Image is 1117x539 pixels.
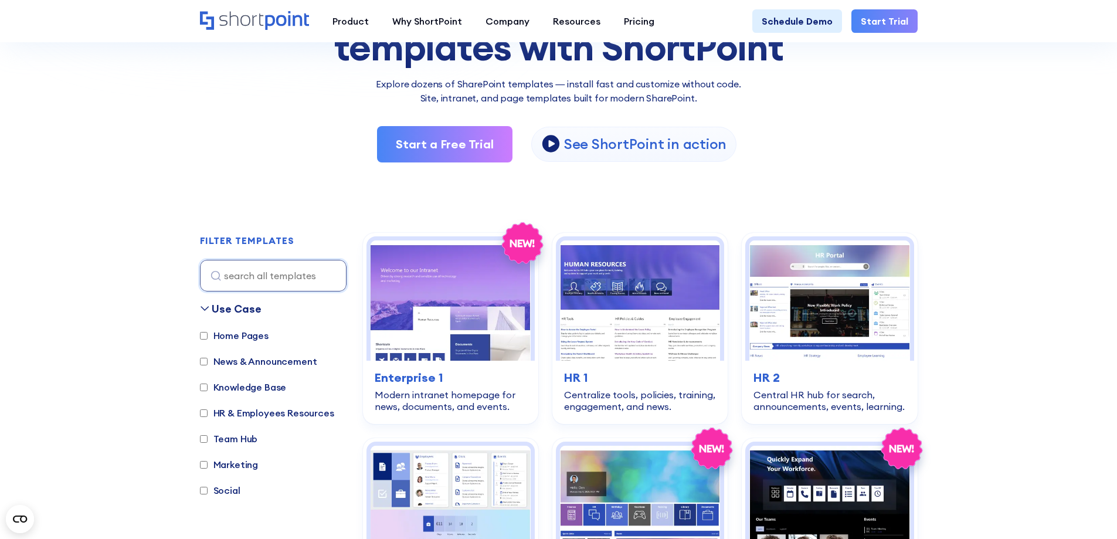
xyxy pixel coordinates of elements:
iframe: Chat Widget [1058,483,1117,539]
h3: HR 1 [564,369,716,387]
label: Knowledge Base [200,380,287,394]
input: Marketing [200,461,208,469]
a: Home [200,11,309,31]
a: Start Trial [851,9,918,33]
a: Company [474,9,541,33]
a: Resources [541,9,612,33]
img: HR 2 - HR Intranet Portal: Central HR hub for search, announcements, events, learning. [749,240,909,361]
input: search all templates [200,260,347,291]
h3: HR 2 [753,369,905,387]
a: Schedule Demo [752,9,842,33]
h3: Enterprise 1 [375,369,527,387]
a: Enterprise 1 – SharePoint Homepage Design: Modern intranet homepage for news, documents, and even... [363,233,538,424]
label: Marketing [200,457,259,472]
button: Open CMP widget [6,505,34,533]
a: open lightbox [531,127,736,162]
div: Why ShortPoint [392,14,462,28]
input: News & Announcement [200,358,208,365]
div: Pricing [624,14,654,28]
div: Resources [553,14,600,28]
input: Team Hub [200,435,208,443]
label: Team Hub [200,432,258,446]
img: Enterprise 1 – SharePoint Homepage Design: Modern intranet homepage for news, documents, and events. [371,240,531,361]
input: Home Pages [200,332,208,340]
div: Use Case [212,301,262,317]
img: HR 1 – Human Resources Template: Centralize tools, policies, training, engagement, and news. [560,240,720,361]
label: News & Announcement [200,354,317,368]
div: Company [485,14,529,28]
input: Knowledge Base [200,384,208,391]
div: Central HR hub for search, announcements, events, learning. [753,389,905,412]
a: Pricing [612,9,666,33]
p: Explore dozens of SharePoint templates — install fast and customize without code. Site, intranet,... [200,77,918,105]
input: Social [200,487,208,494]
div: Centralize tools, policies, training, engagement, and news. [564,389,716,412]
label: Home Pages [200,328,269,343]
input: HR & Employees Resources [200,409,208,417]
a: HR 2 - HR Intranet Portal: Central HR hub for search, announcements, events, learning.HR 2Central... [742,233,917,424]
a: Start a Free Trial [377,126,512,162]
a: Why ShortPoint [381,9,474,33]
label: HR & Employees Resources [200,406,334,420]
h2: FILTER TEMPLATES [200,236,294,246]
div: Modern intranet homepage for news, documents, and events. [375,389,527,412]
a: HR 1 – Human Resources Template: Centralize tools, policies, training, engagement, and news.HR 1C... [552,233,728,424]
a: Product [321,9,381,33]
div: Product [332,14,369,28]
p: See ShortPoint in action [564,135,726,153]
label: Social [200,483,240,497]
